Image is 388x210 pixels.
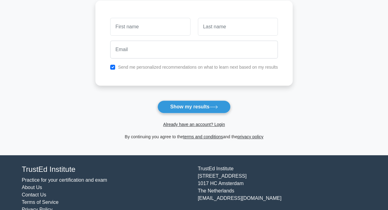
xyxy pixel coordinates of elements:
[157,100,230,113] button: Show my results
[163,122,225,127] a: Already have an account? Login
[183,134,223,139] a: terms and conditions
[118,65,278,70] label: Send me personalized recommendations on what to learn next based on my results
[22,165,190,174] h4: TrustEd Institute
[22,185,42,190] a: About Us
[92,133,296,140] div: By continuing you agree to the and the
[198,18,278,36] input: Last name
[22,192,46,197] a: Contact Us
[110,18,190,36] input: First name
[22,177,107,183] a: Practice for your certification and exam
[110,41,278,59] input: Email
[237,134,263,139] a: privacy policy
[22,200,59,205] a: Terms of Service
